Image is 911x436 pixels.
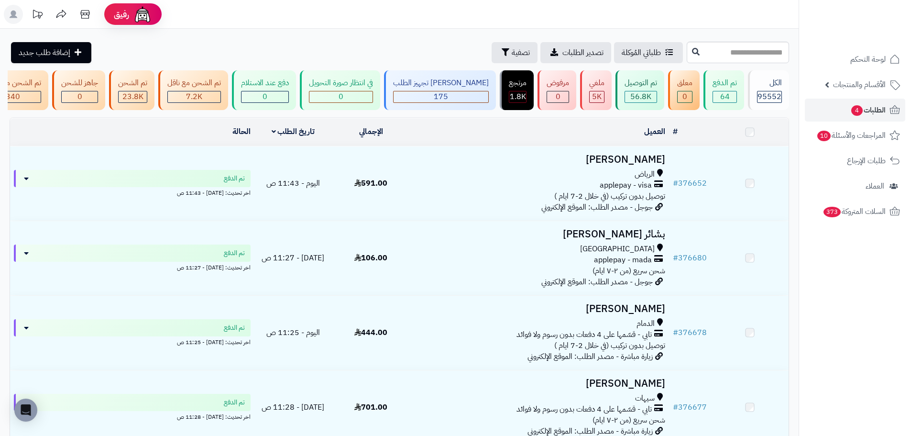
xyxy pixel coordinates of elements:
span: 340 [6,91,20,102]
div: اخر تحديث: [DATE] - 11:27 ص [14,262,251,272]
a: العميل [644,126,665,137]
span: 444.00 [354,327,387,338]
a: الطلبات4 [805,99,905,122]
span: 64 [720,91,730,102]
a: # [673,126,678,137]
span: المراجعات والأسئلة [816,129,886,142]
button: تصفية [492,42,538,63]
span: 0 [556,91,560,102]
div: 56756 [625,91,657,102]
span: إضافة طلب جديد [19,47,70,58]
span: العملاء [866,179,884,193]
span: 0 [263,91,267,102]
div: تم التوصيل [625,78,657,89]
span: الرياض [635,169,655,180]
div: ملغي [589,78,604,89]
a: تم التوصيل 56.8K [614,70,666,110]
h3: [PERSON_NAME] [414,154,665,165]
span: رفيق [114,9,129,20]
div: مرتجع [509,78,527,89]
div: 4985 [590,91,604,102]
span: اليوم - 11:25 ص [266,327,320,338]
span: 175 [434,91,448,102]
div: جاهز للشحن [61,78,98,89]
span: 5K [592,91,602,102]
span: 1.8K [510,91,526,102]
a: الكل95552 [746,70,791,110]
div: تم الشحن مع ناقل [167,78,221,89]
div: [PERSON_NAME] تجهيز الطلب [393,78,489,89]
span: لوحة التحكم [850,53,886,66]
a: تم الشحن 23.8K [107,70,156,110]
a: دفع عند الاستلام 0 [230,70,298,110]
span: # [673,252,678,264]
span: # [673,178,678,189]
span: 0 [77,91,82,102]
div: 175 [394,91,488,102]
a: مرتجع 1.8K [498,70,536,110]
span: 591.00 [354,178,387,189]
a: جاهز للشحن 0 [50,70,107,110]
span: تم الدفع [224,323,245,333]
span: تم الدفع [224,248,245,258]
a: معلق 0 [666,70,702,110]
div: دفع عند الاستلام [241,78,289,89]
div: تم الشحن [118,78,147,89]
div: تم الدفع [713,78,737,89]
a: الحالة [232,126,251,137]
a: #376678 [673,327,707,338]
div: 0 [309,91,373,102]
span: توصيل بدون تركيب (في خلال 2-7 ايام ) [554,190,665,202]
span: جوجل - مصدر الطلب: الموقع الإلكتروني [541,201,653,213]
a: الإجمالي [359,126,383,137]
div: Open Intercom Messenger [14,399,37,422]
span: 56.8K [630,91,651,102]
a: [PERSON_NAME] تجهيز الطلب 175 [382,70,498,110]
span: السلات المتروكة [823,205,886,218]
span: 0 [339,91,343,102]
div: 23807 [119,91,147,102]
a: #376680 [673,252,707,264]
a: تم الشحن مع ناقل 7.2K [156,70,230,110]
span: 10 [817,131,831,141]
span: شحن سريع (من ٢-٧ ايام) [593,414,665,426]
div: الكل [757,78,782,89]
div: 0 [62,91,98,102]
a: تاريخ الطلب [272,126,315,137]
span: جوجل - مصدر الطلب: الموقع الإلكتروني [541,276,653,288]
span: 701.00 [354,402,387,413]
div: 0 [678,91,692,102]
div: 1815 [509,91,526,102]
a: لوحة التحكم [805,48,905,71]
span: تم الدفع [224,398,245,407]
a: مرفوض 0 [536,70,578,110]
div: اخر تحديث: [DATE] - 11:28 ص [14,411,251,421]
a: إضافة طلب جديد [11,42,91,63]
span: زيارة مباشرة - مصدر الطلب: الموقع الإلكتروني [527,351,653,362]
span: تم الدفع [224,174,245,183]
span: 4 [851,105,863,116]
span: سيهات [635,393,655,404]
span: طلباتي المُوكلة [622,47,661,58]
a: #376652 [673,178,707,189]
span: شحن سريع (من ٢-٧ ايام) [593,265,665,277]
a: السلات المتروكة373 [805,200,905,223]
div: اخر تحديث: [DATE] - 11:25 ص [14,336,251,347]
span: تابي - قسّمها على 4 دفعات بدون رسوم ولا فوائد [516,329,652,340]
h3: [PERSON_NAME] [414,303,665,314]
a: تصدير الطلبات [540,42,611,63]
div: في انتظار صورة التحويل [309,78,373,89]
a: في انتظار صورة التحويل 0 [298,70,382,110]
span: [DATE] - 11:28 ص [262,402,324,413]
div: 0 [547,91,569,102]
span: applepay - mada [594,255,652,266]
span: تصدير الطلبات [562,47,604,58]
h3: [PERSON_NAME] [414,378,665,389]
div: معلق [677,78,692,89]
a: طلبات الإرجاع [805,149,905,172]
div: مرفوض [547,78,569,89]
span: تابي - قسّمها على 4 دفعات بدون رسوم ولا فوائد [516,404,652,415]
div: 64 [713,91,736,102]
span: تصفية [512,47,530,58]
span: توصيل بدون تركيب (في خلال 2-7 ايام ) [554,340,665,351]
